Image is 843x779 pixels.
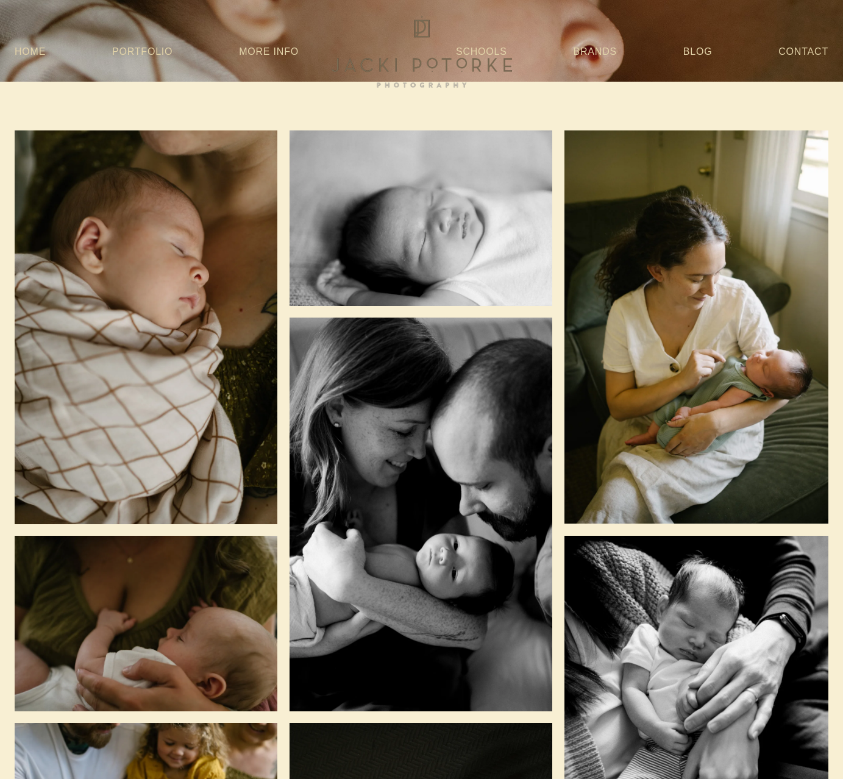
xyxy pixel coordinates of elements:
[683,41,713,63] a: Blog
[239,41,299,63] a: More Info
[574,41,617,63] a: Brands
[324,13,519,91] img: Jacki Potorke Sacramento Family Photographer
[778,41,828,63] a: Contact
[112,46,173,57] a: Portfolio
[456,41,507,63] a: Schools
[15,536,277,711] img: valberg-family-teaser-jackipotorkephoto-32.jpg
[564,130,828,524] img: alex-luna-jackipotorkephoto-7.jpg
[15,130,277,524] img: goodwin-sept2022-jacpotorkephoto-301.jpg
[15,41,46,63] a: Home
[290,318,552,711] img: silas-newborn-teaser-jackipotorkephoto-15.jpg
[290,130,552,306] img: tran-backman-2020-jackipotorkephoto-31.jpg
